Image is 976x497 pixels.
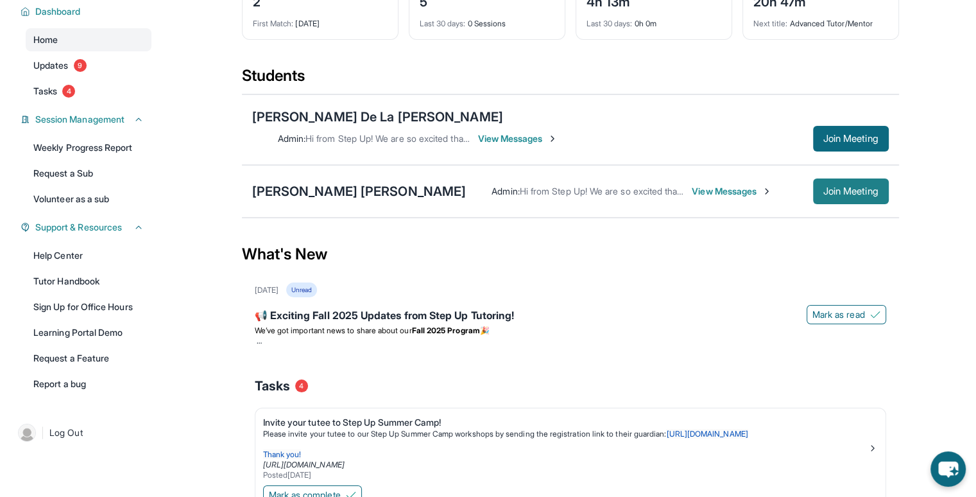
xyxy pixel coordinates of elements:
div: Invite your tutee to Step Up Summer Camp! [263,416,868,429]
span: Updates [33,59,69,72]
span: 9 [74,59,87,72]
a: Home [26,28,151,51]
button: Session Management [30,113,144,126]
img: Chevron-Right [547,134,558,144]
div: [DATE] [253,11,388,29]
div: [PERSON_NAME] De La [PERSON_NAME] [252,108,503,126]
a: Weekly Progress Report [26,136,151,159]
span: First Match : [253,19,294,28]
a: Learning Portal Demo [26,321,151,344]
span: Admin : [492,186,519,196]
span: Dashboard [35,5,81,18]
span: Session Management [35,113,124,126]
button: Mark as read [807,305,886,324]
div: What's New [242,226,899,283]
span: Last 30 days : [586,19,633,28]
a: Sign Up for Office Hours [26,295,151,318]
div: 0 Sessions [420,11,554,29]
span: 4 [62,85,75,98]
span: 🎉 [480,326,490,335]
img: user-img [18,424,36,442]
div: 📢 Exciting Fall 2025 Updates from Step Up Tutoring! [255,308,886,326]
img: Mark as read [870,310,880,320]
a: [URL][DOMAIN_NAME] [263,460,345,469]
a: Tutor Handbook [26,270,151,293]
button: Join Meeting [813,126,889,152]
div: [DATE] [255,285,278,295]
img: Chevron-Right [762,186,772,196]
span: Home [33,33,58,46]
button: Join Meeting [813,179,889,204]
span: 4 [295,379,308,392]
div: Advanced Tutor/Mentor [753,11,888,29]
a: Request a Feature [26,347,151,370]
div: 0h 0m [586,11,721,29]
span: Admin : [278,133,305,144]
div: Students [242,65,899,94]
div: Unread [286,283,317,297]
a: Updates9 [26,54,151,77]
span: Log Out [49,426,83,439]
span: Tasks [255,377,290,395]
button: Support & Resources [30,221,144,234]
a: Tasks4 [26,80,151,103]
button: Dashboard [30,5,144,18]
button: chat-button [930,451,966,487]
a: Volunteer as a sub [26,187,151,211]
div: Posted [DATE] [263,470,868,480]
span: Last 30 days : [420,19,466,28]
a: |Log Out [13,419,151,447]
span: Thank you! [263,449,302,459]
span: Next title : [753,19,788,28]
a: Request a Sub [26,162,151,185]
a: Help Center [26,244,151,267]
a: [URL][DOMAIN_NAME] [666,429,748,439]
strong: Fall 2025 Program [412,326,480,335]
span: Tasks [33,85,57,98]
span: Support & Resources [35,221,122,234]
p: Please invite your tutee to our Step Up Summer Camp workshops by sending the registration link to... [263,429,868,439]
a: Report a bug [26,372,151,396]
div: [PERSON_NAME] [PERSON_NAME] [252,182,467,200]
span: Join Meeting [823,135,878,143]
span: View Messages [478,132,558,145]
span: Join Meeting [823,187,878,195]
span: Mark as read [812,308,865,321]
span: View Messages [692,185,772,198]
a: Invite your tutee to Step Up Summer Camp!Please invite your tutee to our Step Up Summer Camp work... [255,408,886,483]
span: We’ve got important news to share about our [255,326,412,335]
span: | [41,425,44,440]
